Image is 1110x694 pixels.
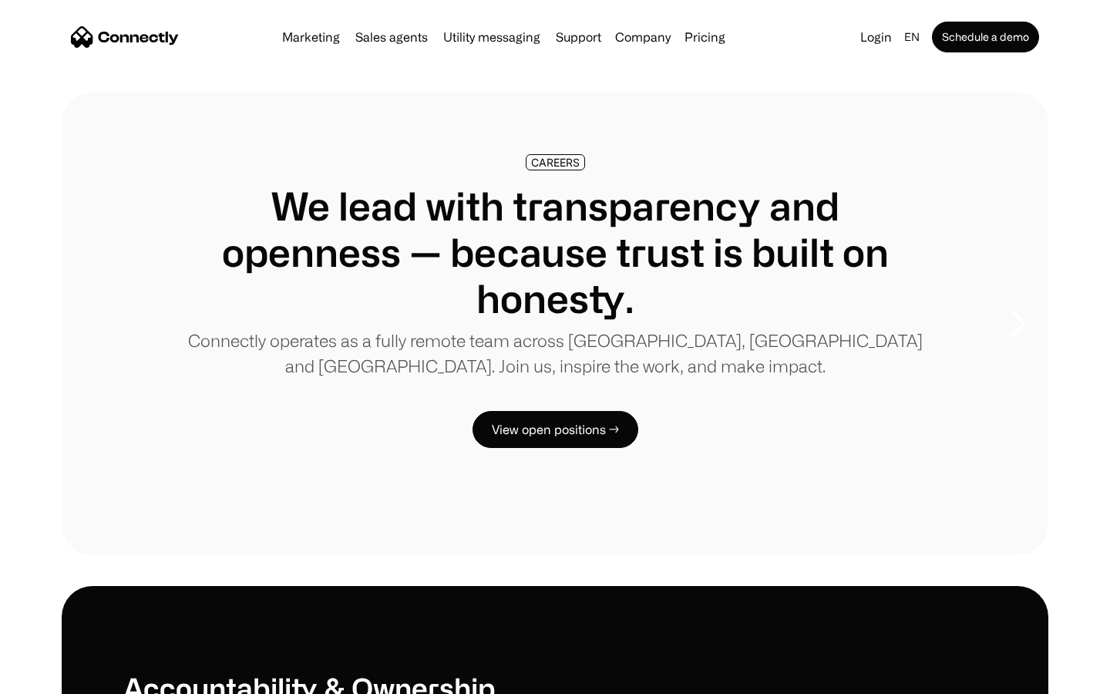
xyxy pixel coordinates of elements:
div: 1 of 8 [62,93,1048,555]
div: en [898,26,929,48]
a: Utility messaging [437,31,547,43]
a: Sales agents [349,31,434,43]
ul: Language list [31,667,92,689]
a: Schedule a demo [932,22,1039,52]
a: Support [550,31,607,43]
p: Connectly operates as a fully remote team across [GEOGRAPHIC_DATA], [GEOGRAPHIC_DATA] and [GEOGRA... [185,328,925,379]
div: Company [615,26,671,48]
div: CAREERS [531,157,580,168]
div: en [904,26,920,48]
a: Pricing [678,31,732,43]
div: Company [610,26,675,48]
div: carousel [62,93,1048,555]
div: next slide [987,247,1048,401]
a: home [71,25,179,49]
aside: Language selected: English [15,665,92,689]
a: Marketing [276,31,346,43]
a: View open positions → [473,411,638,448]
h1: We lead with transparency and openness — because trust is built on honesty. [185,183,925,322]
a: Login [854,26,898,48]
